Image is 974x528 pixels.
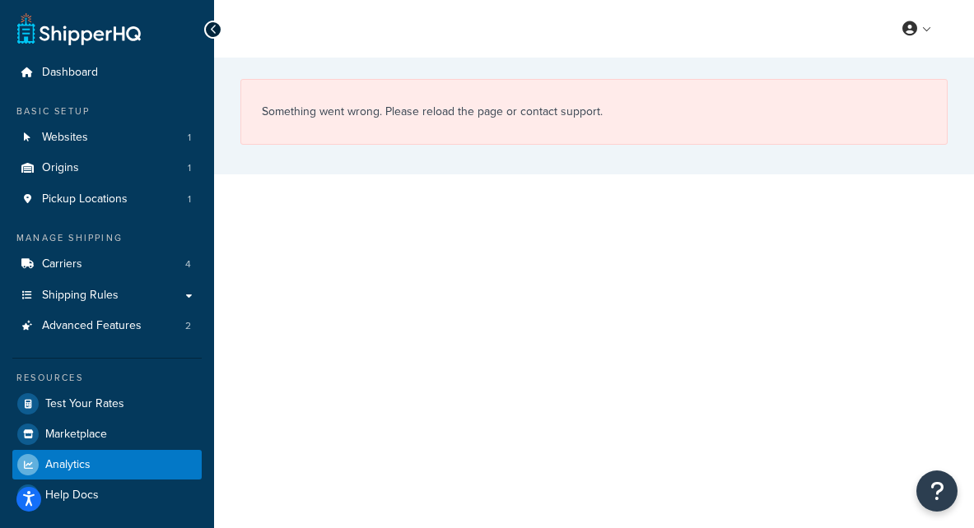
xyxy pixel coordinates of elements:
li: Advanced Features [12,311,202,341]
button: Open Resource Center [916,470,958,512]
div: Manage Shipping [12,231,202,245]
a: Carriers4 [12,249,202,280]
span: Marketplace [45,428,107,442]
a: Dashboard [12,58,202,88]
li: Websites [12,123,202,153]
div: Resources [12,371,202,385]
div: Basic Setup [12,104,202,118]
a: Shipping Rules [12,280,202,311]
a: Advanced Features2 [12,311,202,341]
span: Dashboard [42,66,98,80]
li: Origins [12,153,202,183]
span: 1 [188,131,191,145]
a: Marketplace [12,419,202,449]
span: Websites [42,131,88,145]
span: Pickup Locations [42,192,128,206]
li: Carriers [12,249,202,280]
a: Websites1 [12,123,202,153]
span: 2 [185,319,191,333]
div: Something went wrong. Please reload the page or contact support. [240,79,948,145]
span: Advanced Features [42,319,142,333]
span: Carriers [42,257,82,271]
span: 1 [188,161,191,175]
li: Pickup Locations [12,184,202,215]
span: Origins [42,161,79,175]
a: Analytics [12,450,202,479]
span: Help Docs [45,489,99,503]
span: Test Your Rates [45,397,124,411]
a: Test Your Rates [12,389,202,419]
span: Shipping Rules [42,289,119,303]
span: 1 [188,192,191,206]
a: Origins1 [12,153,202,183]
a: Pickup Locations1 [12,184,202,215]
a: Help Docs [12,480,202,510]
span: 4 [185,257,191,271]
span: Analytics [45,458,91,472]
